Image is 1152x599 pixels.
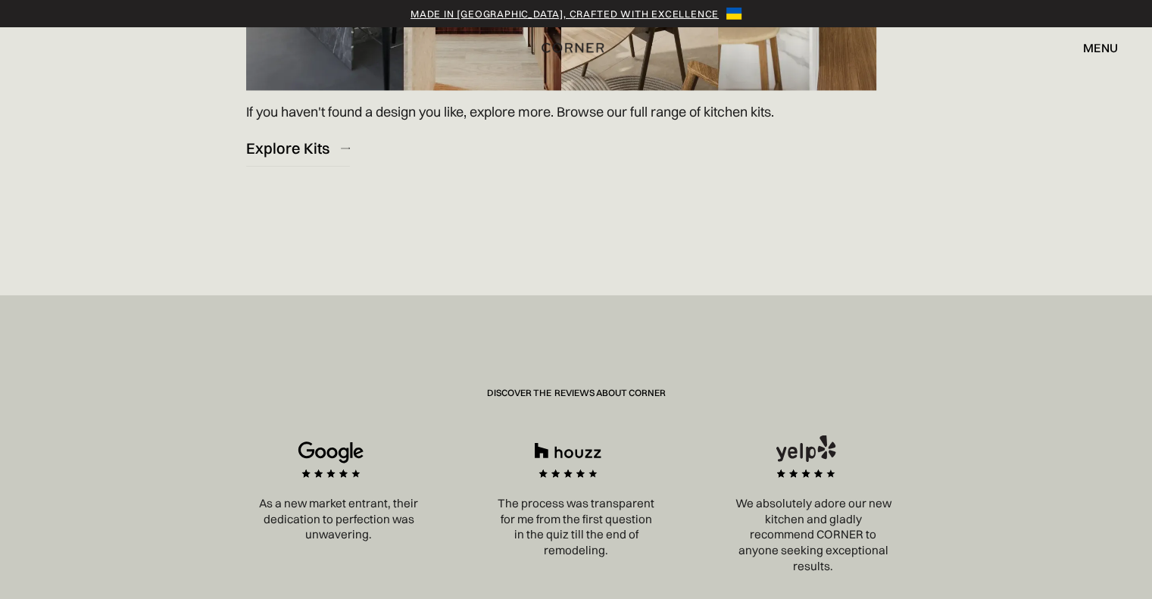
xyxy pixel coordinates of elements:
[531,38,621,58] a: home
[1083,42,1118,54] div: menu
[710,495,916,574] p: We absolutely adore our new kitchen and gladly recommend CORNER to anyone seeking exceptional res...
[246,138,329,158] div: Explore Kits
[411,6,719,21] a: Made in [GEOGRAPHIC_DATA], crafted with excellence
[1068,35,1118,61] div: menu
[246,101,774,122] p: If you haven't found a design you like, explore more. Browse our full range of kitchen kits.
[236,495,442,542] p: As a new market entrant, their dedication to perfection was unwavering.
[473,495,679,558] p: The process was transparent for me from the first question in the quiz till the end of remodeling.
[246,129,350,167] a: Explore Kits
[487,386,666,435] div: Discover the Reviews About Corner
